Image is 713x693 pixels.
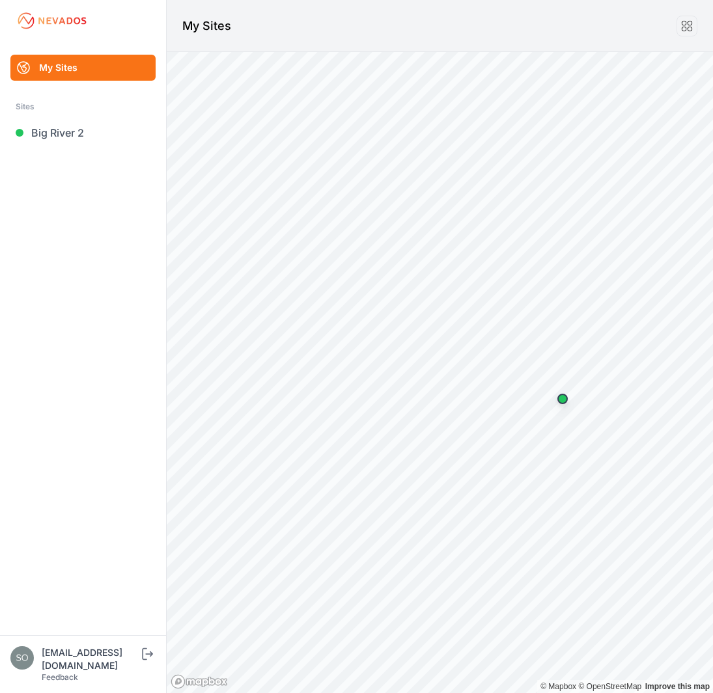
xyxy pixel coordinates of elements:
[16,99,150,115] div: Sites
[540,682,576,691] a: Mapbox
[10,646,34,670] img: solvocc@solvenergy.com
[171,674,228,689] a: Mapbox logo
[16,10,89,31] img: Nevados
[10,120,156,146] a: Big River 2
[10,55,156,81] a: My Sites
[42,646,139,672] div: [EMAIL_ADDRESS][DOMAIN_NAME]
[182,17,231,35] h1: My Sites
[578,682,641,691] a: OpenStreetMap
[550,386,576,412] div: Map marker
[645,682,710,691] a: Map feedback
[167,52,713,693] canvas: Map
[42,672,78,682] a: Feedback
